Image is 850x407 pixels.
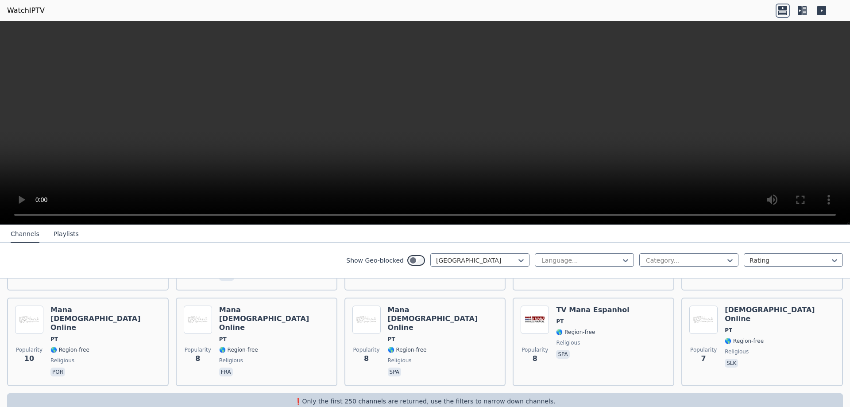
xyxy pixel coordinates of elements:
[11,397,839,406] p: ❗️Only the first 250 channels are returned, use the filters to narrow down channels.
[388,346,427,353] span: 🌎 Region-free
[388,336,395,343] span: PT
[388,368,401,376] p: spa
[54,226,79,243] button: Playlists
[24,353,34,364] span: 10
[185,346,211,353] span: Popularity
[364,353,369,364] span: 8
[556,306,629,314] h6: TV Mana Espanhol
[556,318,564,325] span: PT
[689,306,718,334] img: Mana Cirkev Online
[195,353,200,364] span: 8
[556,329,595,336] span: 🌎 Region-free
[388,306,498,332] h6: Mana [DEMOGRAPHIC_DATA] Online
[11,226,39,243] button: Channels
[219,346,258,353] span: 🌎 Region-free
[701,353,706,364] span: 7
[184,306,212,334] img: Mana Eglise Online
[533,353,537,364] span: 8
[7,5,45,16] a: WatchIPTV
[219,357,243,364] span: religious
[353,346,380,353] span: Popularity
[346,256,404,265] label: Show Geo-blocked
[690,346,717,353] span: Popularity
[725,348,749,355] span: religious
[50,346,89,353] span: 🌎 Region-free
[50,336,58,343] span: PT
[15,306,43,334] img: Mana Igreja Online
[556,339,580,346] span: religious
[50,306,161,332] h6: Mana [DEMOGRAPHIC_DATA] Online
[725,359,738,368] p: slk
[725,337,764,345] span: 🌎 Region-free
[219,368,233,376] p: fra
[16,346,42,353] span: Popularity
[521,306,549,334] img: TV Mana Espanhol
[352,306,381,334] img: Mana Iglesia Online
[556,350,569,359] p: spa
[725,306,835,323] h6: [DEMOGRAPHIC_DATA] Online
[388,357,412,364] span: religious
[725,327,732,334] span: PT
[50,368,65,376] p: por
[219,336,227,343] span: PT
[522,346,548,353] span: Popularity
[219,306,329,332] h6: Mana [DEMOGRAPHIC_DATA] Online
[50,357,74,364] span: religious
